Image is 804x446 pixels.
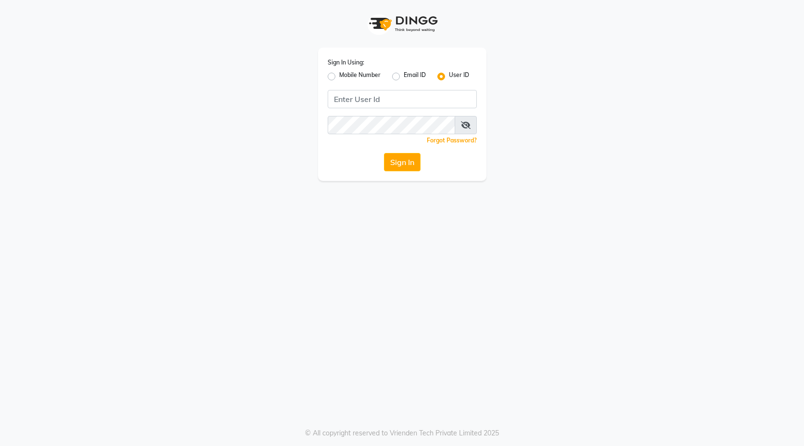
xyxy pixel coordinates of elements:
a: Forgot Password? [427,137,477,144]
input: Username [328,90,477,108]
img: logo1.svg [364,10,441,38]
label: Mobile Number [339,71,381,82]
label: User ID [449,71,469,82]
input: Username [328,116,455,134]
label: Email ID [404,71,426,82]
button: Sign In [384,153,421,171]
label: Sign In Using: [328,58,364,67]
